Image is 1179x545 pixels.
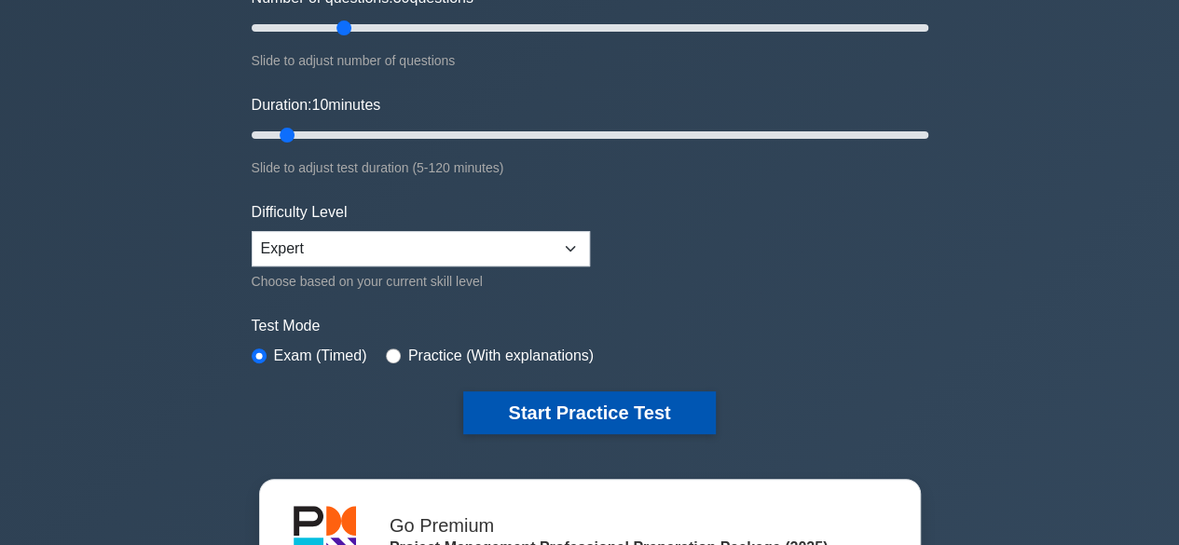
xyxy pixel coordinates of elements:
label: Difficulty Level [252,201,348,224]
button: Start Practice Test [463,391,715,434]
label: Duration: minutes [252,94,381,116]
div: Slide to adjust number of questions [252,49,928,72]
div: Slide to adjust test duration (5-120 minutes) [252,157,928,179]
label: Practice (With explanations) [408,345,594,367]
label: Exam (Timed) [274,345,367,367]
span: 10 [311,97,328,113]
label: Test Mode [252,315,928,337]
div: Choose based on your current skill level [252,270,590,293]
